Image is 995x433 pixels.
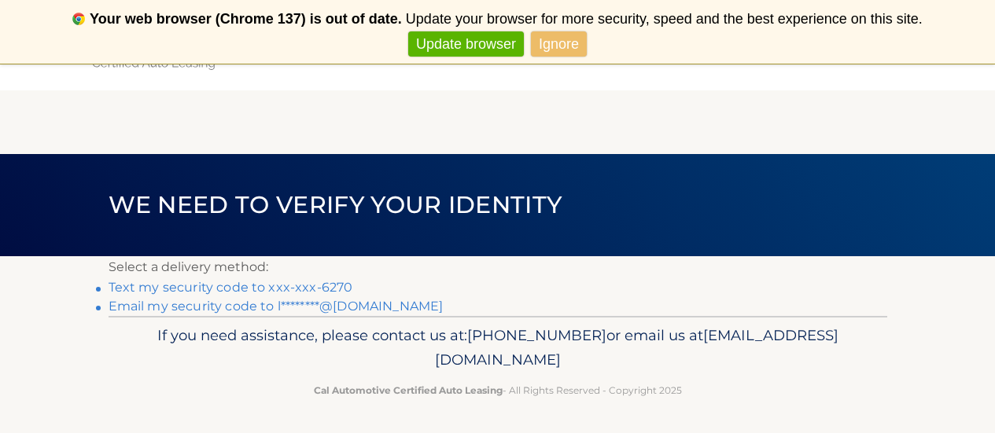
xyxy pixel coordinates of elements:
[109,280,353,295] a: Text my security code to xxx-xxx-6270
[406,11,923,27] span: Update your browser for more security, speed and the best experience on this site.
[119,382,877,398] p: - All Rights Reserved - Copyright 2025
[109,256,887,278] p: Select a delivery method:
[467,326,606,344] span: [PHONE_NUMBER]
[408,31,524,57] a: Update browser
[90,11,402,27] b: Your web browser (Chrome 137) is out of date.
[119,323,877,373] p: If you need assistance, please contact us at: or email us at
[109,299,444,314] a: Email my security code to l********@[DOMAIN_NAME]
[109,190,562,219] span: We need to verify your identity
[314,384,503,396] strong: Cal Automotive Certified Auto Leasing
[531,31,587,57] a: Ignore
